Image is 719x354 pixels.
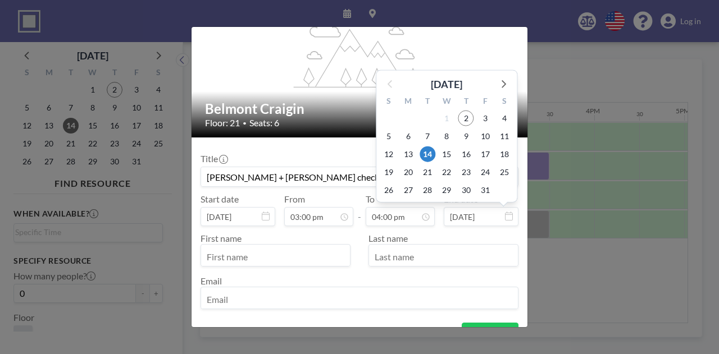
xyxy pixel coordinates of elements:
[201,247,350,266] input: First name
[358,197,361,222] span: -
[201,233,242,243] label: First name
[462,323,518,342] button: BOOK NOW
[366,194,375,205] label: To
[205,100,515,117] h2: Belmont Craigin
[201,289,518,309] input: Email
[243,119,247,127] span: •
[201,153,227,164] label: Title
[294,20,426,87] g: flex-grow: 1.2;
[201,275,222,286] label: Email
[368,233,408,243] label: Last name
[284,194,305,205] label: From
[201,194,239,205] label: Start date
[201,167,518,186] input: Guest reservation
[205,117,240,128] span: Floor: 21
[369,247,518,266] input: Last name
[249,117,279,128] span: Seats: 6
